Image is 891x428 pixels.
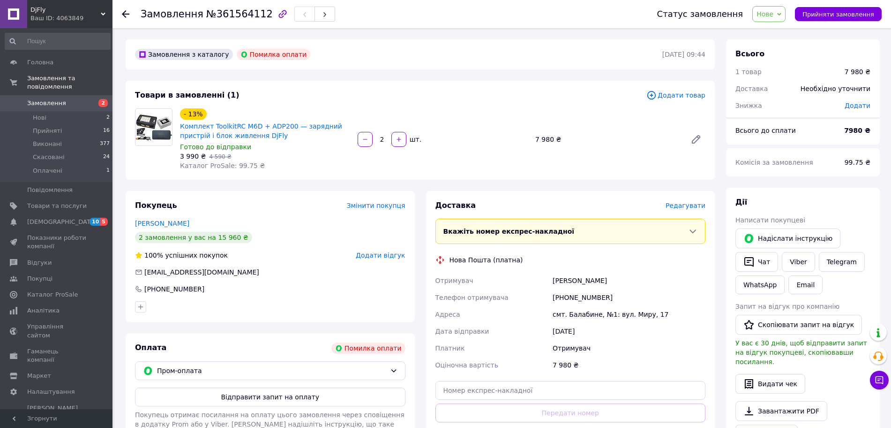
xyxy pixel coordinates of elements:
[27,218,97,226] span: [DEMOGRAPHIC_DATA]
[30,6,101,14] span: DjFly
[206,8,273,20] span: №361564112
[27,99,66,107] span: Замовлення
[180,122,342,139] a: Комплект ToolkitRC M6D + ADP200 — зарядний пристрій і блок живлення DjFly
[135,232,252,243] div: 2 замовлення у вас на 15 960 ₴
[180,143,251,151] span: Готово до відправки
[551,340,707,357] div: Отримувач
[756,10,773,18] span: Нове
[100,218,108,226] span: 5
[27,202,87,210] span: Товари та послуги
[103,127,110,135] span: 16
[687,130,705,149] a: Редагувати
[657,9,743,19] div: Статус замовлення
[532,133,683,146] div: 7 980 ₴
[845,102,870,109] span: Додати
[180,153,206,160] span: 3 990 ₴
[870,371,889,390] button: Чат з покупцем
[135,91,240,99] span: Товари в замовленні (1)
[33,114,46,122] span: Нові
[407,135,422,144] div: шт.
[98,99,108,107] span: 2
[435,294,509,301] span: Телефон отримувача
[33,153,65,161] span: Скасовані
[735,252,778,272] button: Чат
[144,252,163,259] span: 100%
[27,234,87,251] span: Показники роботи компанії
[735,198,747,206] span: Дії
[435,361,498,369] span: Оціночна вартість
[735,315,862,335] button: Скопіювати запит на відгук
[735,85,768,92] span: Доставка
[143,284,205,294] div: [PHONE_NUMBER]
[209,153,231,160] span: 4 590 ₴
[180,162,265,169] span: Каталог ProSale: 99.75 ₴
[30,14,112,23] div: Ваш ID: 4063849
[845,159,870,166] span: 99.75 ₴
[735,127,796,134] span: Всього до сплати
[100,140,110,148] span: 377
[33,167,62,175] span: Оплачені
[27,290,78,299] span: Каталог ProSale
[27,322,87,339] span: Управління сайтом
[331,343,405,354] div: Помилка оплати
[435,201,476,210] span: Доставка
[782,252,815,272] a: Viber
[135,111,172,143] img: Комплект ToolkitRC M6D + ADP200 — зарядний пристрій і блок живлення DjFly
[735,68,762,76] span: 1 товар
[106,167,110,175] span: 1
[237,49,311,60] div: Помилка оплати
[844,127,870,134] b: 7980 ₴
[103,153,110,161] span: 24
[356,252,405,259] span: Додати відгук
[443,228,575,235] span: Вкажіть номер експрес-накладної
[662,51,705,58] time: [DATE] 09:44
[435,328,489,335] span: Дата відправки
[157,366,386,376] span: Пром-оплата
[646,90,705,100] span: Додати товар
[802,11,874,18] span: Прийняти замовлення
[27,58,53,67] span: Головна
[106,114,110,122] span: 2
[347,202,405,209] span: Змінити покупця
[135,343,166,352] span: Оплата
[735,339,867,366] span: У вас є 30 днів, щоб відправити запит на відгук покупцеві, скопіювавши посилання.
[819,252,865,272] a: Telegram
[122,9,129,19] div: Повернутися назад
[141,8,203,20] span: Замовлення
[27,347,87,364] span: Гаманець компанії
[666,202,705,209] span: Редагувати
[180,108,207,120] div: - 13%
[795,7,882,21] button: Прийняти замовлення
[27,388,75,396] span: Налаштування
[788,275,823,294] button: Email
[135,388,405,406] button: Відправити запит на оплату
[27,259,52,267] span: Відгуки
[135,201,177,210] span: Покупець
[435,277,473,284] span: Отримувач
[135,220,189,227] a: [PERSON_NAME]
[795,78,876,99] div: Необхідно уточнити
[735,216,805,224] span: Написати покупцеві
[27,74,112,91] span: Замовлення та повідомлення
[435,381,706,400] input: Номер експрес-накладної
[735,401,827,421] a: Завантажити PDF
[551,272,707,289] div: [PERSON_NAME]
[135,49,233,60] div: Замовлення з каталогу
[33,127,62,135] span: Прийняті
[735,49,764,58] span: Всього
[27,186,73,194] span: Повідомлення
[33,140,62,148] span: Виконані
[5,33,111,50] input: Пошук
[27,306,60,315] span: Аналітика
[735,159,813,166] span: Комісія за замовлення
[90,218,100,226] span: 10
[735,303,839,310] span: Запит на відгук про компанію
[447,255,525,265] div: Нова Пошта (платна)
[435,344,465,352] span: Платник
[735,374,805,394] button: Видати чек
[551,306,707,323] div: смт. Балабине, №1: вул. Миру, 17
[551,323,707,340] div: [DATE]
[551,289,707,306] div: [PHONE_NUMBER]
[27,372,51,380] span: Маркет
[435,311,460,318] span: Адреса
